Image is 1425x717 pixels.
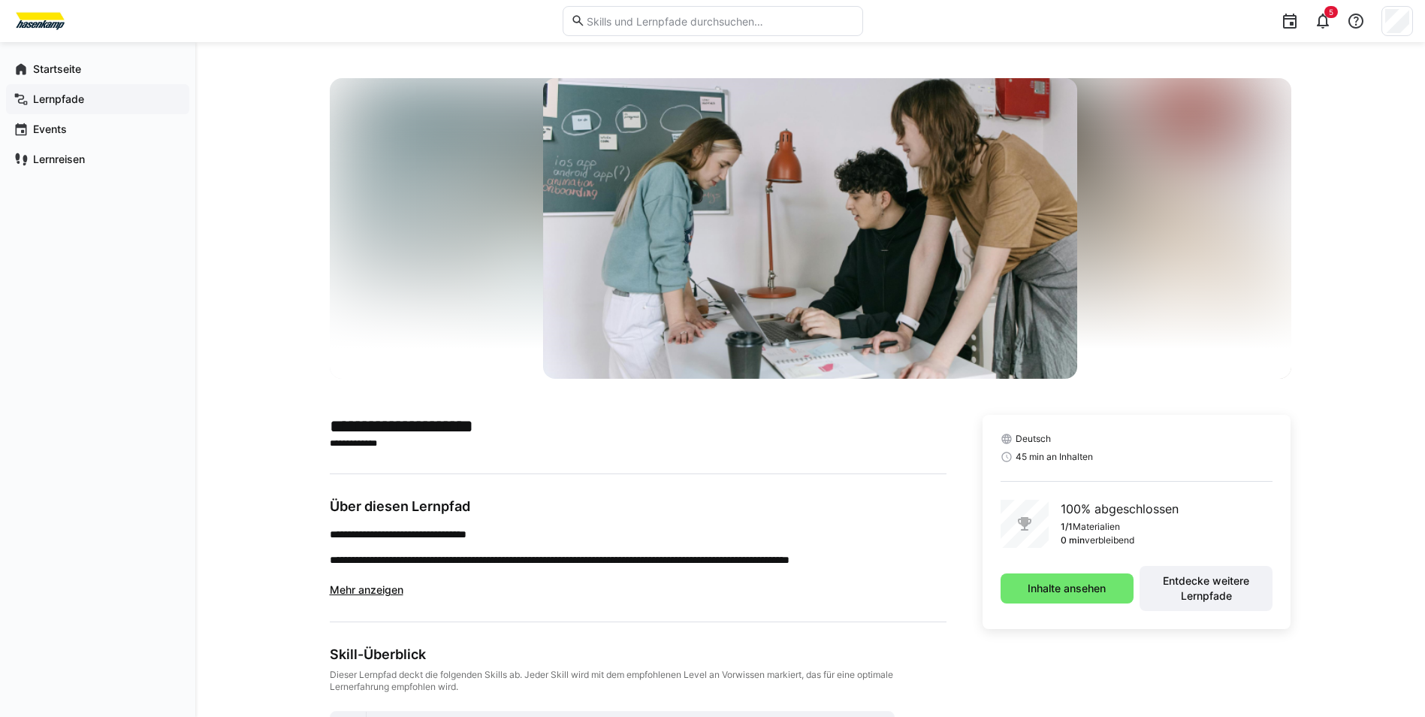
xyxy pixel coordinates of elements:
p: 100% abgeschlossen [1061,500,1179,518]
p: Materialien [1073,521,1120,533]
input: Skills und Lernpfade durchsuchen… [585,14,854,28]
div: Dieser Lernpfad deckt die folgenden Skills ab. Jeder Skill wird mit dem empfohlenen Level an Vorw... [330,669,946,693]
h3: Über diesen Lernpfad [330,498,946,515]
span: Mehr anzeigen [330,583,403,596]
span: 5 [1329,8,1333,17]
button: Entdecke weitere Lernpfade [1140,566,1273,611]
p: 1/1 [1061,521,1073,533]
span: 45 min an Inhalten [1016,451,1093,463]
p: 0 min [1061,534,1085,546]
button: Inhalte ansehen [1001,573,1134,604]
span: Entdecke weitere Lernpfade [1147,573,1265,604]
span: Deutsch [1016,433,1051,445]
span: Inhalte ansehen [1025,581,1108,596]
p: verbleibend [1085,534,1134,546]
div: Skill-Überblick [330,646,946,663]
